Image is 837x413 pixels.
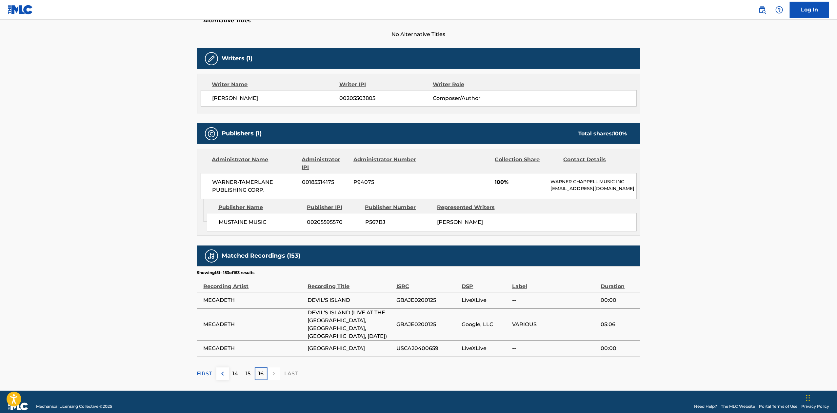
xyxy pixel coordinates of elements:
p: 16 [258,370,264,378]
div: Writer Role [433,81,518,88]
p: 15 [246,370,251,378]
img: Matched Recordings [208,252,215,260]
h5: Writers (1) [222,55,253,62]
img: MLC Logo [8,5,33,14]
a: Privacy Policy [801,403,829,409]
span: GBAJE0200125 [396,296,459,304]
span: 05:06 [601,321,637,328]
a: Log In [790,2,829,18]
div: Writer IPI [339,81,433,88]
div: Collection Share [495,156,558,171]
div: Publisher IPI [307,204,360,211]
span: 100% [495,178,546,186]
div: Duration [601,276,637,290]
span: Composer/Author [433,94,518,102]
img: Publishers [208,130,215,138]
span: MEGADETH [204,296,305,304]
span: 00205595570 [307,218,360,226]
div: ISRC [396,276,459,290]
span: [PERSON_NAME] [212,94,340,102]
span: MUSTAINE MUSIC [219,218,302,226]
span: 00185314175 [302,178,349,186]
iframe: Chat Widget [804,382,837,413]
div: Represented Writers [437,204,504,211]
span: USCA20400659 [396,344,459,352]
div: Writer Name [212,81,340,88]
img: Writers [208,55,215,63]
span: 100 % [613,130,627,137]
span: DEVIL'S ISLAND [308,296,393,304]
div: Publisher Name [218,204,302,211]
p: WARNER CHAPPELL MUSIC INC [550,178,636,185]
div: Administrator IPI [302,156,349,171]
a: Portal Terms of Use [759,403,797,409]
span: 00205503805 [339,94,432,102]
div: Drag [806,388,810,408]
span: [PERSON_NAME] [437,219,483,225]
div: Label [512,276,597,290]
div: Administrator Number [353,156,417,171]
span: [GEOGRAPHIC_DATA] [308,344,393,352]
span: MEGADETH [204,321,305,328]
span: MEGADETH [204,344,305,352]
div: DSP [462,276,509,290]
div: Total shares: [579,130,627,138]
span: LiveXLive [462,296,509,304]
h5: Publishers (1) [222,130,262,137]
a: The MLC Website [721,403,755,409]
img: left [219,370,227,378]
span: No Alternative Titles [197,30,640,38]
p: 14 [233,370,238,378]
a: Need Help? [694,403,717,409]
h5: Matched Recordings (153) [222,252,301,260]
span: P94075 [353,178,417,186]
span: DEVIL'S ISLAND (LIVE AT THE [GEOGRAPHIC_DATA], [GEOGRAPHIC_DATA], [GEOGRAPHIC_DATA], [DATE]) [308,309,393,340]
div: Publisher Number [365,204,432,211]
span: 00:00 [601,344,637,352]
p: LAST [285,370,298,378]
span: -- [512,296,597,304]
img: logo [8,403,28,410]
p: FIRST [197,370,212,378]
img: search [758,6,766,14]
div: Administrator Name [212,156,297,171]
div: Recording Title [308,276,393,290]
span: LiveXLive [462,344,509,352]
img: help [775,6,783,14]
span: Google, LLC [462,321,509,328]
span: Mechanical Licensing Collective © 2025 [36,403,112,409]
span: -- [512,344,597,352]
p: [EMAIL_ADDRESS][DOMAIN_NAME] [550,185,636,192]
div: Contact Details [564,156,627,171]
span: P567BJ [365,218,432,226]
h5: Alternative Titles [204,17,634,24]
span: VARIOUS [512,321,597,328]
span: WARNER-TAMERLANE PUBLISHING CORP. [212,178,297,194]
a: Public Search [756,3,769,16]
span: GBAJE0200125 [396,321,459,328]
div: Recording Artist [204,276,305,290]
div: Help [773,3,786,16]
p: Showing 151 - 153 of 153 results [197,270,255,276]
span: 00:00 [601,296,637,304]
